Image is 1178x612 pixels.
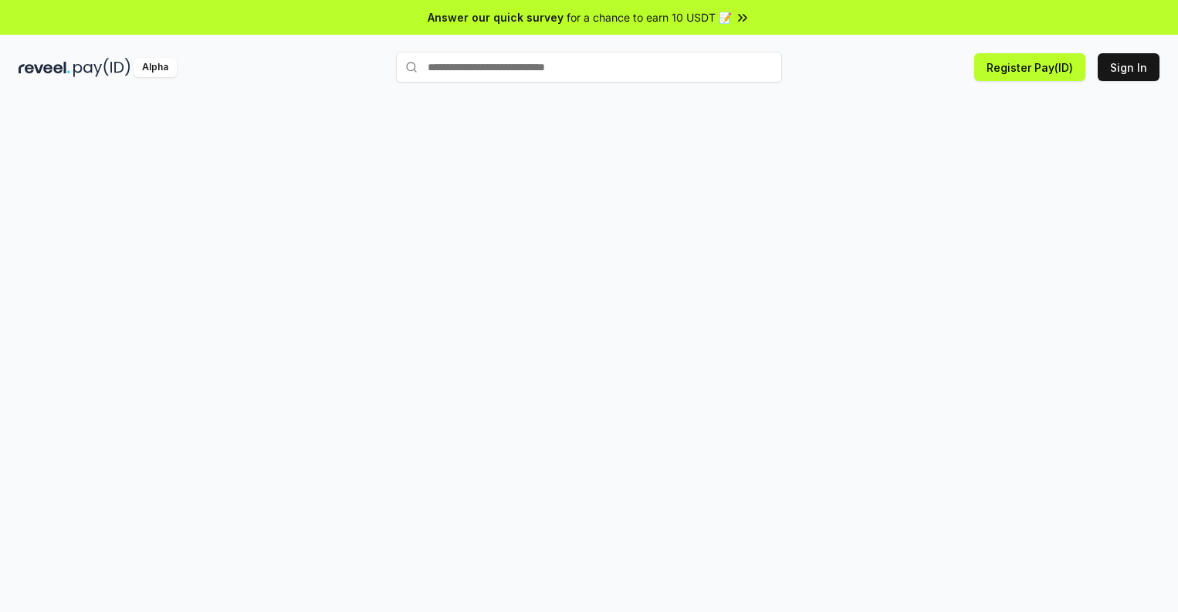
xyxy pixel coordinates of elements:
[134,58,177,77] div: Alpha
[567,9,732,25] span: for a chance to earn 10 USDT 📝
[974,53,1085,81] button: Register Pay(ID)
[73,58,130,77] img: pay_id
[1098,53,1159,81] button: Sign In
[19,58,70,77] img: reveel_dark
[428,9,564,25] span: Answer our quick survey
